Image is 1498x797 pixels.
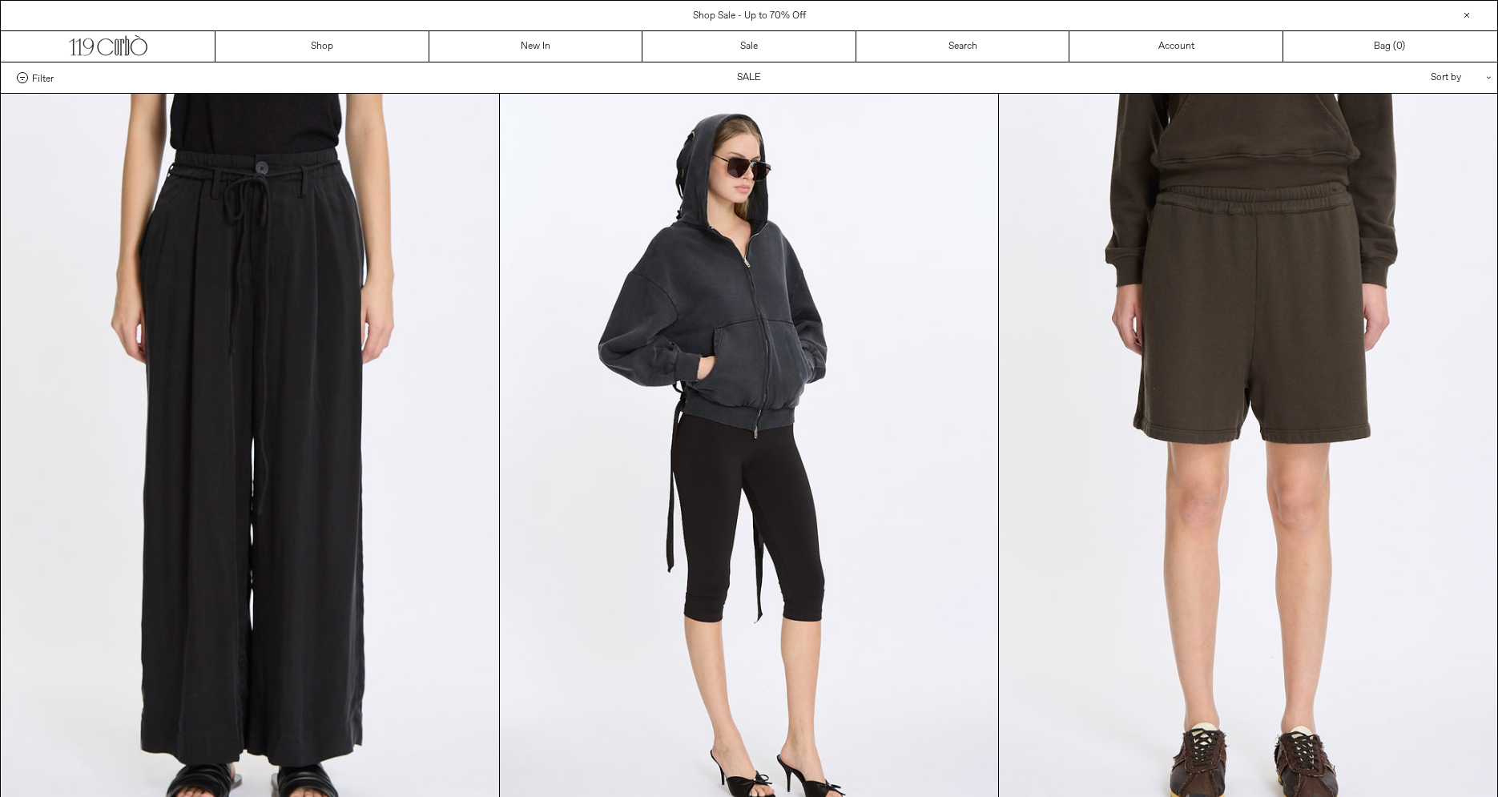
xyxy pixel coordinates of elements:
a: Shop [215,31,429,62]
span: 0 [1396,40,1402,53]
a: Bag () [1283,31,1497,62]
a: Search [856,31,1070,62]
div: Sort by [1337,62,1481,93]
span: Filter [32,72,54,83]
span: ) [1396,39,1405,54]
a: Account [1069,31,1283,62]
a: Sale [642,31,856,62]
a: New In [429,31,643,62]
a: Shop Sale - Up to 70% Off [693,10,806,22]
